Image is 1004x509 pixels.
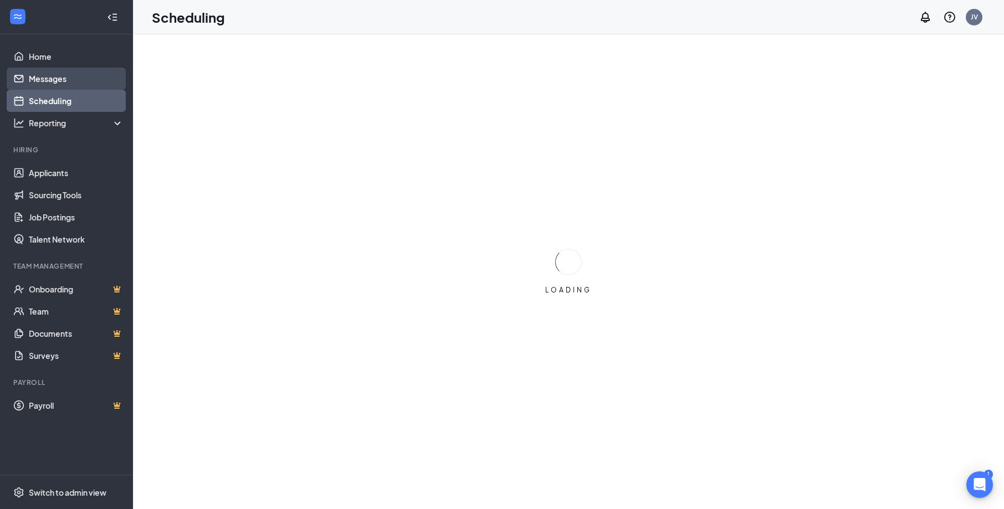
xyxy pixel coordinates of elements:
svg: WorkstreamLogo [12,11,23,22]
div: Payroll [13,378,121,387]
div: JV [971,12,978,22]
a: Applicants [29,162,124,184]
a: Sourcing Tools [29,184,124,206]
svg: Notifications [919,11,932,24]
svg: Analysis [13,117,24,128]
svg: Collapse [107,12,118,23]
div: Switch to admin view [29,487,106,498]
a: PayrollCrown [29,394,124,417]
div: Reporting [29,117,124,128]
div: Open Intercom Messenger [966,471,993,498]
h1: Scheduling [152,8,225,27]
a: Job Postings [29,206,124,228]
div: Team Management [13,261,121,271]
svg: Settings [13,487,24,498]
a: Scheduling [29,90,124,112]
a: DocumentsCrown [29,322,124,345]
div: 1 [984,470,993,479]
div: LOADING [541,285,596,295]
a: TeamCrown [29,300,124,322]
a: Talent Network [29,228,124,250]
a: Messages [29,68,124,90]
svg: QuestionInfo [943,11,956,24]
a: SurveysCrown [29,345,124,367]
a: OnboardingCrown [29,278,124,300]
a: Home [29,45,124,68]
div: Hiring [13,145,121,155]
